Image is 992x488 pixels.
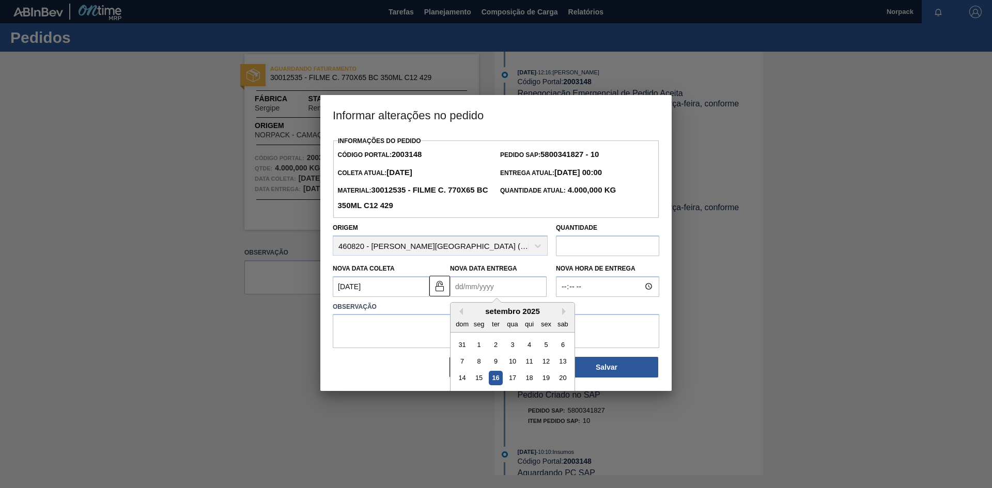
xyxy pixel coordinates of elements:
[472,317,486,330] div: seg
[556,261,659,276] label: Nova Hora de Entrega
[472,354,486,368] div: Choose segunda-feira, 8 de setembro de 2025
[522,337,536,351] div: Choose quinta-feira, 4 de setembro de 2025
[429,276,450,296] button: unlocked
[450,357,553,377] button: Fechar
[556,224,597,231] label: Quantidade
[450,265,517,272] label: Nova Data Entrega
[489,337,503,351] div: Choose terça-feira, 2 de setembro de 2025
[539,371,553,385] div: Choose sexta-feira, 19 de setembro de 2025
[539,317,553,330] div: sex
[333,276,429,297] input: dd/mm/yyyy
[451,307,575,316] div: setembro 2025
[450,276,547,297] input: dd/mm/yyyy
[455,388,469,402] div: Choose domingo, 21 de setembro de 2025
[505,354,519,368] div: Choose quarta-feira, 10 de setembro de 2025
[556,317,570,330] div: sab
[333,265,395,272] label: Nova Data Coleta
[522,388,536,402] div: Choose quinta-feira, 25 de setembro de 2025
[554,168,602,177] strong: [DATE] 00:00
[456,308,463,315] button: Previous Month
[555,357,658,377] button: Salvar
[320,95,672,134] h3: Informar alterações no pedido
[392,150,422,159] strong: 2003148
[472,337,486,351] div: Choose segunda-feira, 1 de setembro de 2025
[540,150,599,159] strong: 5800341827 - 10
[338,137,421,145] label: Informações do Pedido
[337,185,488,210] strong: 30012535 - FILME C. 770X65 BC 350ML C12 429
[562,308,569,315] button: Next Month
[333,300,659,314] label: Observação
[489,388,503,402] div: Choose terça-feira, 23 de setembro de 2025
[522,354,536,368] div: Choose quinta-feira, 11 de setembro de 2025
[500,169,602,177] span: Entrega Atual:
[337,169,412,177] span: Coleta Atual:
[505,388,519,402] div: Choose quarta-feira, 24 de setembro de 2025
[455,371,469,385] div: Choose domingo, 14 de setembro de 2025
[500,187,616,194] span: Quantidade Atual:
[556,354,570,368] div: Choose sábado, 13 de setembro de 2025
[337,151,422,159] span: Código Portal:
[472,371,486,385] div: Choose segunda-feira, 15 de setembro de 2025
[337,187,488,210] span: Material:
[489,354,503,368] div: Choose terça-feira, 9 de setembro de 2025
[489,317,503,330] div: ter
[505,317,519,330] div: qua
[454,336,571,419] div: month 2025-09
[556,388,570,402] div: Choose sábado, 27 de setembro de 2025
[556,337,570,351] div: Choose sábado, 6 de setembro de 2025
[472,388,486,402] div: Choose segunda-feira, 22 de setembro de 2025
[505,337,519,351] div: Choose quarta-feira, 3 de setembro de 2025
[386,168,412,177] strong: [DATE]
[566,185,616,194] strong: 4.000,000 KG
[333,224,358,231] label: Origem
[522,317,536,330] div: qui
[433,280,446,292] img: unlocked
[556,371,570,385] div: Choose sábado, 20 de setembro de 2025
[539,388,553,402] div: Choose sexta-feira, 26 de setembro de 2025
[539,337,553,351] div: Choose sexta-feira, 5 de setembro de 2025
[455,354,469,368] div: Choose domingo, 7 de setembro de 2025
[500,151,599,159] span: Pedido SAP:
[539,354,553,368] div: Choose sexta-feira, 12 de setembro de 2025
[455,337,469,351] div: Choose domingo, 31 de agosto de 2025
[505,371,519,385] div: Choose quarta-feira, 17 de setembro de 2025
[455,317,469,330] div: dom
[522,371,536,385] div: Choose quinta-feira, 18 de setembro de 2025
[489,371,503,385] div: Choose terça-feira, 16 de setembro de 2025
